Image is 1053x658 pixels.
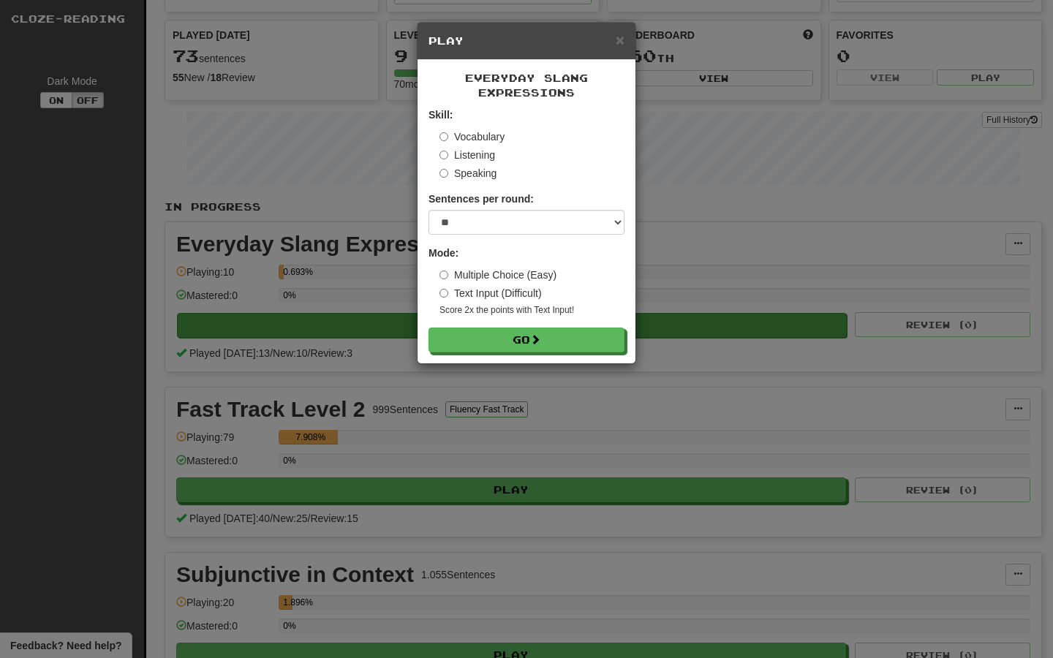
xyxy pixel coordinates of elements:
[429,328,624,352] button: Go
[429,34,624,48] h5: Play
[439,151,448,159] input: Listening
[439,129,505,144] label: Vocabulary
[439,148,495,162] label: Listening
[439,132,448,141] input: Vocabulary
[439,304,624,317] small: Score 2x the points with Text Input !
[439,286,542,300] label: Text Input (Difficult)
[439,271,448,279] input: Multiple Choice (Easy)
[616,31,624,48] span: ×
[429,247,458,259] strong: Mode:
[429,109,453,121] strong: Skill:
[616,32,624,48] button: Close
[439,289,448,298] input: Text Input (Difficult)
[465,72,588,99] span: Everyday Slang Expressions
[439,169,448,178] input: Speaking
[429,192,534,206] label: Sentences per round:
[439,166,497,181] label: Speaking
[439,268,556,282] label: Multiple Choice (Easy)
